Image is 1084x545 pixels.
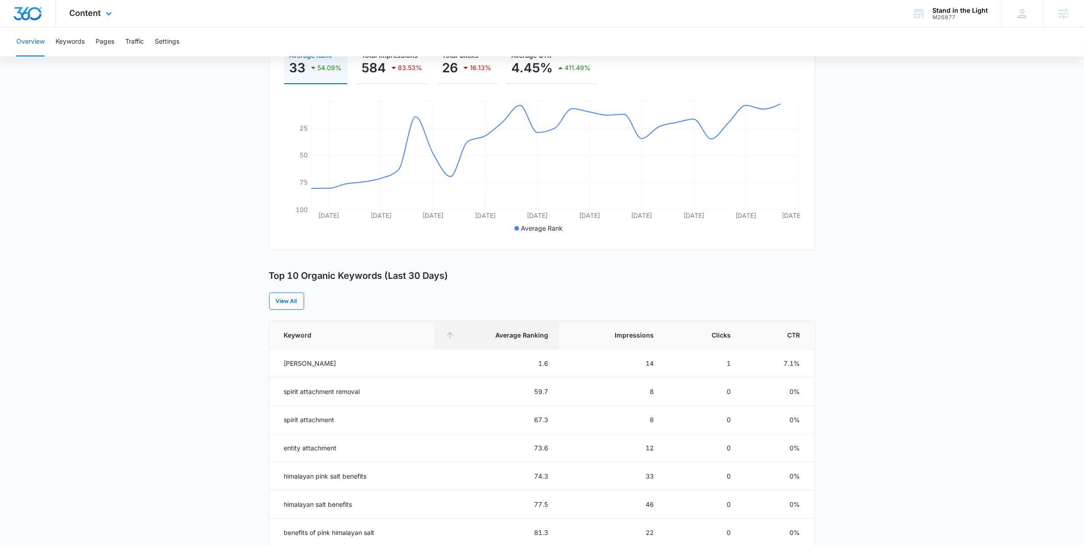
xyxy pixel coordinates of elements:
span: Impressions [583,330,654,340]
td: 1 [665,349,742,378]
td: 74.3 [434,462,559,490]
td: 0 [665,406,742,434]
span: Clicks [689,330,731,340]
div: account name [932,7,988,14]
span: CTR [766,330,800,340]
td: 0% [742,490,815,519]
td: 0% [742,434,815,462]
div: account id [932,14,988,20]
tspan: [DATE] [781,212,802,219]
td: himalayan pink salt benefits [270,462,434,490]
td: 14 [559,349,665,378]
tspan: 25 [300,124,308,132]
td: 0% [742,406,815,434]
button: Overview [16,27,45,56]
td: entity attachment [270,434,434,462]
td: 0 [665,378,742,406]
button: Pages [96,27,114,56]
td: 33 [559,462,665,490]
td: 0% [742,378,815,406]
td: 7.1% [742,349,815,378]
tspan: [DATE] [527,212,548,219]
p: 83.53% [398,65,422,71]
h3: Top 10 Organic Keywords (Last 30 Days) [269,270,448,282]
td: 8 [559,406,665,434]
tspan: [DATE] [370,212,391,219]
td: 46 [559,490,665,519]
td: 59.7 [434,378,559,406]
tspan: [DATE] [579,212,600,219]
td: spirit attachment removal [270,378,434,406]
td: 0 [665,490,742,519]
td: spirit attachment [270,406,434,434]
tspan: 100 [295,206,308,213]
p: 16.13% [470,65,492,71]
button: Keywords [56,27,85,56]
td: 8 [559,378,665,406]
span: Keyword [284,330,410,340]
td: 0 [665,434,742,462]
td: 0 [665,462,742,490]
td: 0% [742,462,815,490]
td: 77.5 [434,490,559,519]
p: 54.09% [318,65,342,71]
td: himalayan salt benefits [270,490,434,519]
tspan: [DATE] [318,212,339,219]
tspan: 50 [300,151,308,159]
tspan: 75 [300,178,308,186]
td: 1.6 [434,349,559,378]
td: 73.6 [434,434,559,462]
p: 33 [290,61,306,75]
tspan: [DATE] [631,212,652,219]
tspan: [DATE] [422,212,443,219]
p: 4.45% [512,61,553,75]
span: Average Rank [521,224,563,232]
tspan: [DATE] [683,212,704,219]
tspan: [DATE] [474,212,495,219]
tspan: [DATE] [735,212,756,219]
p: 411.49% [565,65,591,71]
button: Settings [155,27,179,56]
a: View All [269,293,304,310]
button: Traffic [125,27,144,56]
td: 67.3 [434,406,559,434]
p: 584 [362,61,387,75]
span: Average Ranking [458,330,548,340]
span: Content [70,8,101,18]
td: 12 [559,434,665,462]
td: [PERSON_NAME] [270,349,434,378]
p: 26 [443,61,458,75]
